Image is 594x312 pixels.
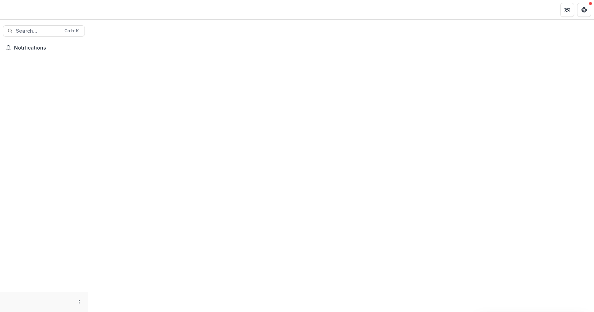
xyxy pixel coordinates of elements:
span: Notifications [14,45,82,51]
nav: breadcrumb [91,5,121,15]
button: More [75,298,83,306]
button: Search... [3,25,85,37]
span: Search... [16,28,60,34]
button: Get Help [577,3,591,17]
button: Notifications [3,42,85,53]
button: Partners [560,3,574,17]
div: Ctrl + K [63,27,80,35]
